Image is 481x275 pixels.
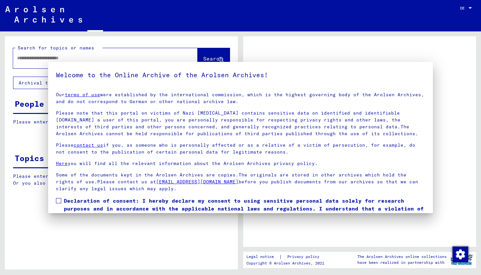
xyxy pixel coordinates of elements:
[56,70,425,80] h5: Welcome to the Online Archive of the Arolsen Archives!
[74,142,103,148] a: contact us
[156,179,239,185] a: [EMAIL_ADDRESS][DOMAIN_NAME]
[56,142,425,156] p: Please if you, as someone who is personally affected or as a relative of a victim of persecution,...
[64,197,425,220] span: Declaration of consent: I hereby declare my consent to using sensitive personal data solely for r...
[56,110,425,137] p: Please note that this portal on victims of Nazi [MEDICAL_DATA] contains sensitive data on identif...
[56,91,425,105] p: Our were established by the international commission, which is the highest governing body of the ...
[56,160,425,167] p: you will find all the relevant information about the Arolsen Archives privacy policy.
[56,160,68,166] a: Here
[453,247,468,262] img: Zustimmung ändern
[65,92,100,98] a: terms of use
[56,172,425,192] p: Some of the documents kept in the Arolsen Archives are copies.The originals are stored in other a...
